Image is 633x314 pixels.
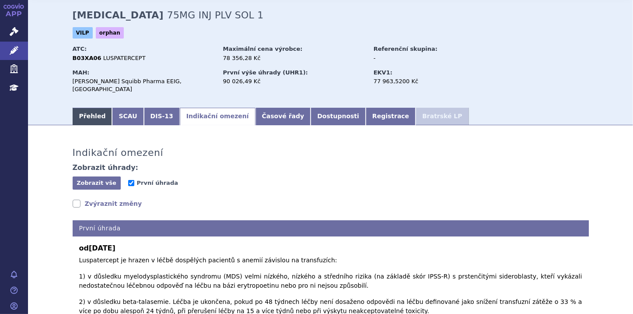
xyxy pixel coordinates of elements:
a: Přehled [73,108,112,125]
h3: Indikační omezení [73,147,164,159]
input: První úhrada [128,180,134,186]
b: od [79,243,582,254]
strong: Referenční skupina: [374,46,437,52]
div: 90 026,49 Kč [223,78,365,85]
strong: EKV1: [374,69,392,76]
strong: [MEDICAL_DATA] [73,10,164,21]
a: Časové řady [255,108,311,125]
button: Zobrazit vše [73,176,121,190]
strong: MAH: [73,69,90,76]
a: Zvýraznit změny [73,199,142,208]
div: [PERSON_NAME] Squibb Pharma EEIG, [GEOGRAPHIC_DATA] [73,78,215,93]
a: Dostupnosti [311,108,366,125]
span: 75MG INJ PLV SOL 1 [167,10,264,21]
h4: Zobrazit úhrady: [73,163,139,172]
span: VILP [73,27,93,39]
span: Zobrazit vše [77,180,116,186]
strong: B03XA06 [73,55,101,61]
strong: ATC: [73,46,87,52]
strong: První výše úhrady (UHR1): [223,69,308,76]
div: - [374,54,472,62]
span: První úhrada [137,180,178,186]
div: 78 356,28 Kč [223,54,365,62]
a: Indikační omezení [180,108,255,125]
h4: První úhrada [73,220,589,236]
a: Registrace [366,108,416,125]
span: LUSPATERCEPT [103,55,146,61]
div: 77 963,5200 Kč [374,78,472,85]
strong: Maximální cena výrobce: [223,46,303,52]
span: [DATE] [89,244,115,252]
span: orphan [96,27,124,39]
a: DIS-13 [144,108,180,125]
a: SCAU [112,108,143,125]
